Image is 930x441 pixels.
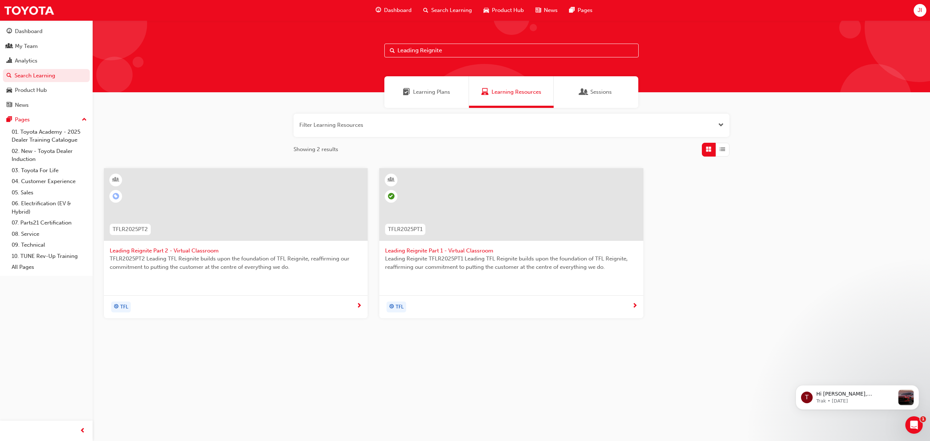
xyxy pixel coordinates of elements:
a: car-iconProduct Hub [478,3,530,18]
span: News [544,6,558,15]
span: next-icon [632,303,638,309]
a: News [3,98,90,112]
span: Leading Reignite TFLR2025PT1 Leading TFL Reignite builds upon the foundation of TFL Reignite, rea... [385,255,637,271]
a: pages-iconPages [563,3,598,18]
a: TFLR2025PT2Leading Reignite Part 2 - Virtual ClassroomTFLR2025PT2 Leading TFL Reignite builds upo... [104,168,368,318]
span: List [720,145,725,154]
a: All Pages [9,262,90,273]
span: TFL [120,303,128,311]
a: TFLR2025PT1Leading Reignite Part 1 - Virtual ClassroomLeading Reignite TFLR2025PT1 Leading TFL Re... [379,168,643,318]
a: 03. Toyota For Life [9,165,90,176]
span: Search Learning [431,6,472,15]
span: target-icon [114,302,119,312]
span: Dashboard [384,6,412,15]
span: people-icon [7,43,12,50]
a: 01. Toyota Academy - 2025 Dealer Training Catalogue [9,126,90,146]
button: Pages [3,113,90,126]
div: Pages [15,116,30,124]
span: guage-icon [7,28,12,35]
a: 10. TUNE Rev-Up Training [9,251,90,262]
div: News [15,101,29,109]
a: Analytics [3,54,90,68]
img: Trak [4,2,54,19]
a: Search Learning [3,69,90,82]
div: Analytics [15,57,37,65]
span: Search [390,46,395,55]
span: pages-icon [7,117,12,123]
span: Sessions [580,88,587,96]
a: 07. Parts21 Certification [9,217,90,228]
a: SessionsSessions [554,76,638,108]
span: learningRecordVerb_ATTEND-icon [388,193,395,199]
span: Grid [706,145,711,154]
span: search-icon [7,73,12,79]
a: Learning PlansLearning Plans [384,76,469,108]
a: 08. Service [9,228,90,240]
span: news-icon [7,102,12,109]
span: Sessions [590,88,612,96]
span: next-icon [356,303,362,309]
span: news-icon [535,6,541,15]
button: Open the filter [718,121,724,129]
iframe: Intercom notifications message [785,371,930,421]
span: TFLR2025PT2 Leading TFL Reignite builds upon the foundation of TFL Reignite, reaffirming our comm... [110,255,362,271]
a: 02. New - Toyota Dealer Induction [9,146,90,165]
button: JI [914,4,926,17]
a: search-iconSearch Learning [417,3,478,18]
button: DashboardMy TeamAnalyticsSearch LearningProduct HubNews [3,23,90,113]
span: learningResourceType_INSTRUCTOR_LED-icon [389,175,394,185]
input: Search... [384,44,639,57]
div: Dashboard [15,27,43,36]
span: Learning Plans [413,88,450,96]
span: Pages [578,6,593,15]
span: Learning Resources [481,88,489,96]
a: 04. Customer Experience [9,176,90,187]
span: car-icon [7,87,12,94]
span: guage-icon [376,6,381,15]
span: car-icon [484,6,489,15]
a: Learning ResourcesLearning Resources [469,76,554,108]
a: Dashboard [3,25,90,38]
span: learningRecordVerb_ENROLL-icon [113,193,119,199]
span: search-icon [423,6,428,15]
iframe: Intercom live chat [905,416,923,434]
a: 09. Technical [9,239,90,251]
div: My Team [15,42,38,50]
span: 1 [920,416,926,422]
span: Learning Resources [492,88,541,96]
span: JI [918,6,922,15]
span: TFL [396,303,404,311]
a: 06. Electrification (EV & Hybrid) [9,198,90,217]
span: TFLR2025PT1 [388,225,422,234]
a: My Team [3,40,90,53]
span: prev-icon [80,426,85,436]
a: Product Hub [3,84,90,97]
span: Showing 2 results [294,145,338,154]
a: guage-iconDashboard [370,3,417,18]
span: Leading Reignite Part 2 - Virtual Classroom [110,247,362,255]
span: target-icon [389,302,394,312]
span: pages-icon [569,6,575,15]
div: Product Hub [15,86,47,94]
span: Product Hub [492,6,524,15]
a: news-iconNews [530,3,563,18]
span: Learning Plans [403,88,410,96]
span: chart-icon [7,58,12,64]
span: up-icon [82,115,87,125]
a: 05. Sales [9,187,90,198]
span: TFLR2025PT2 [113,225,148,234]
span: Leading Reignite Part 1 - Virtual Classroom [385,247,637,255]
span: learningResourceType_INSTRUCTOR_LED-icon [113,175,118,185]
